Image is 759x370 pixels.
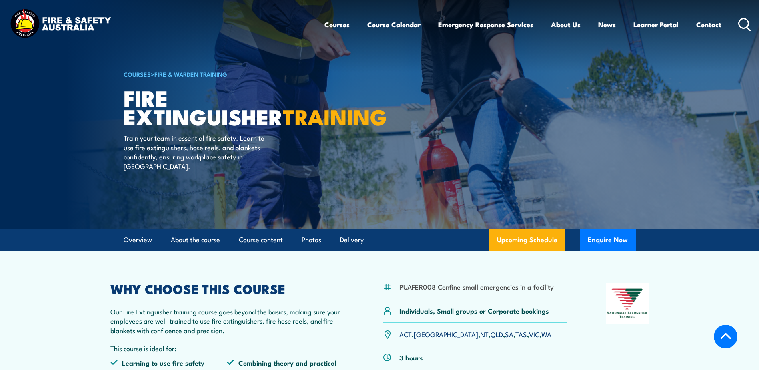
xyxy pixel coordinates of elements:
[489,229,565,251] a: Upcoming Schedule
[541,329,551,339] a: WA
[399,353,423,362] p: 3 hours
[154,70,227,78] a: Fire & Warden Training
[239,229,283,251] a: Course content
[110,344,344,353] p: This course is ideal for:
[399,330,551,339] p: , , , , , , ,
[110,307,344,335] p: Our Fire Extinguisher training course goes beyond the basics, making sure your employees are well...
[515,329,527,339] a: TAS
[551,14,581,35] a: About Us
[110,283,344,294] h2: WHY CHOOSE THIS COURSE
[124,88,321,125] h1: Fire Extinguisher
[124,69,321,79] h6: >
[171,229,220,251] a: About the course
[302,229,321,251] a: Photos
[580,229,636,251] button: Enquire Now
[696,14,721,35] a: Contact
[283,99,387,133] strong: TRAINING
[399,306,549,315] p: Individuals, Small groups or Corporate bookings
[529,329,539,339] a: VIC
[438,14,533,35] a: Emergency Response Services
[324,14,350,35] a: Courses
[124,70,151,78] a: COURSES
[340,229,364,251] a: Delivery
[491,329,503,339] a: QLD
[505,329,513,339] a: SA
[480,329,489,339] a: NT
[633,14,679,35] a: Learner Portal
[606,283,649,324] img: Nationally Recognised Training logo.
[399,282,554,291] li: PUAFER008 Confine small emergencies in a facility
[367,14,421,35] a: Course Calendar
[598,14,616,35] a: News
[124,229,152,251] a: Overview
[399,329,412,339] a: ACT
[124,133,270,171] p: Train your team in essential fire safety. Learn to use fire extinguishers, hose reels, and blanke...
[414,329,478,339] a: [GEOGRAPHIC_DATA]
